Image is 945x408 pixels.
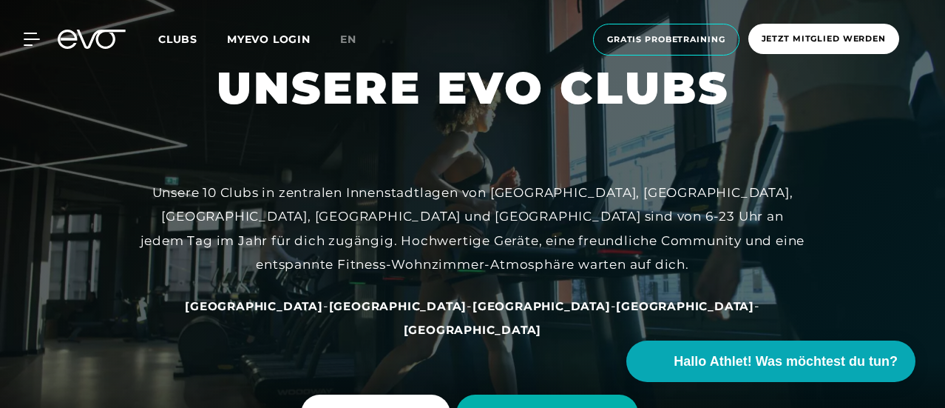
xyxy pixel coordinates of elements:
span: [GEOGRAPHIC_DATA] [472,299,611,313]
span: [GEOGRAPHIC_DATA] [329,299,467,313]
span: en [340,33,356,46]
span: Jetzt Mitglied werden [762,33,886,45]
span: Clubs [158,33,197,46]
span: [GEOGRAPHIC_DATA] [616,299,754,313]
span: Gratis Probetraining [607,33,725,46]
a: [GEOGRAPHIC_DATA] [404,322,542,337]
h1: UNSERE EVO CLUBS [217,59,729,117]
a: MYEVO LOGIN [227,33,311,46]
a: Jetzt Mitglied werden [744,24,904,56]
button: Hallo Athlet! Was möchtest du tun? [626,341,915,382]
a: Gratis Probetraining [589,24,744,56]
a: [GEOGRAPHIC_DATA] [329,298,467,313]
a: [GEOGRAPHIC_DATA] [185,298,323,313]
span: [GEOGRAPHIC_DATA] [185,299,323,313]
div: Unsere 10 Clubs in zentralen Innenstadtlagen von [GEOGRAPHIC_DATA], [GEOGRAPHIC_DATA], [GEOGRAPHI... [140,181,805,276]
span: Hallo Athlet! Was möchtest du tun? [674,352,898,372]
a: en [340,31,374,48]
a: [GEOGRAPHIC_DATA] [616,298,754,313]
a: Clubs [158,32,227,46]
div: - - - - [140,294,805,342]
a: [GEOGRAPHIC_DATA] [472,298,611,313]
